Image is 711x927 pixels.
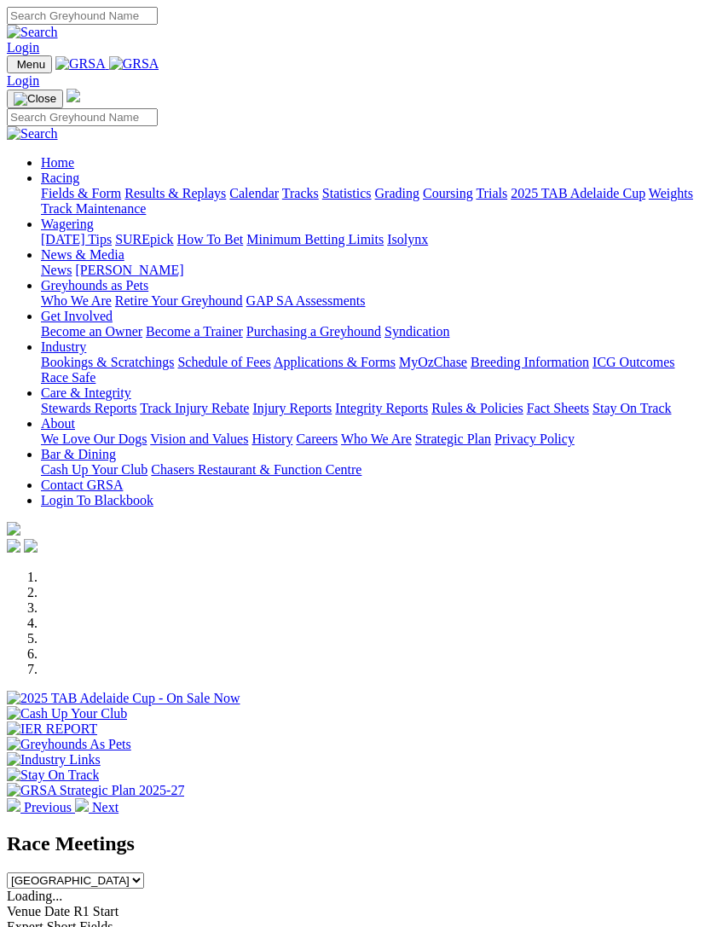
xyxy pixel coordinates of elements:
[7,752,101,768] img: Industry Links
[7,73,39,88] a: Login
[431,401,523,415] a: Rules & Policies
[384,324,449,339] a: Syndication
[246,293,366,308] a: GAP SA Assessments
[423,186,473,200] a: Coursing
[151,462,361,477] a: Chasers Restaurant & Function Centre
[41,385,131,400] a: Care & Integrity
[41,309,113,323] a: Get Involved
[7,798,20,812] img: chevron-left-pager-white.svg
[75,263,183,277] a: [PERSON_NAME]
[41,263,704,278] div: News & Media
[7,706,127,721] img: Cash Up Your Club
[476,186,507,200] a: Trials
[150,432,248,446] a: Vision and Values
[14,92,56,106] img: Close
[375,186,419,200] a: Grading
[7,800,75,814] a: Previous
[41,432,147,446] a: We Love Our Dogs
[387,232,428,246] a: Isolynx
[7,783,184,798] img: GRSA Strategic Plan 2025-27
[251,432,292,446] a: History
[24,800,72,814] span: Previous
[7,126,58,142] img: Search
[7,522,20,536] img: logo-grsa-white.png
[41,278,148,293] a: Greyhounds as Pets
[41,232,112,246] a: [DATE] Tips
[7,7,158,25] input: Search
[41,293,112,308] a: Who We Are
[41,293,704,309] div: Greyhounds as Pets
[7,721,97,737] img: IER REPORT
[41,493,153,507] a: Login To Blackbook
[41,478,123,492] a: Contact GRSA
[246,232,384,246] a: Minimum Betting Limits
[282,186,319,200] a: Tracks
[471,355,589,369] a: Breeding Information
[7,539,20,553] img: facebook.svg
[7,691,240,706] img: 2025 TAB Adelaide Cup - On Sale Now
[341,432,412,446] a: Who We Are
[527,401,589,415] a: Fact Sheets
[41,217,94,231] a: Wagering
[41,401,704,416] div: Care & Integrity
[140,401,249,415] a: Track Injury Rebate
[41,247,124,262] a: News & Media
[41,171,79,185] a: Racing
[92,800,118,814] span: Next
[124,186,226,200] a: Results & Replays
[592,355,674,369] a: ICG Outcomes
[41,447,116,461] a: Bar & Dining
[296,432,338,446] a: Careers
[41,416,75,431] a: About
[7,108,158,126] input: Search
[41,232,704,247] div: Wagering
[41,462,147,477] a: Cash Up Your Club
[335,401,428,415] a: Integrity Reports
[146,324,243,339] a: Become a Trainer
[415,432,491,446] a: Strategic Plan
[115,293,243,308] a: Retire Your Greyhound
[41,263,72,277] a: News
[41,355,704,385] div: Industry
[41,324,142,339] a: Become an Owner
[7,832,704,855] h2: Race Meetings
[592,401,671,415] a: Stay On Track
[7,25,58,40] img: Search
[55,56,106,72] img: GRSA
[7,768,99,783] img: Stay On Track
[41,355,174,369] a: Bookings & Scratchings
[41,462,704,478] div: Bar & Dining
[41,201,146,216] a: Track Maintenance
[7,55,52,73] button: Toggle navigation
[41,186,704,217] div: Racing
[24,539,38,553] img: twitter.svg
[44,904,70,918] span: Date
[7,90,63,108] button: Toggle navigation
[177,232,244,246] a: How To Bet
[41,370,95,385] a: Race Safe
[75,798,89,812] img: chevron-right-pager-white.svg
[322,186,372,200] a: Statistics
[7,904,41,918] span: Venue
[274,355,396,369] a: Applications & Forms
[399,355,467,369] a: MyOzChase
[115,232,173,246] a: SUREpick
[66,89,80,102] img: logo-grsa-white.png
[109,56,159,72] img: GRSA
[7,40,39,55] a: Login
[41,339,86,354] a: Industry
[41,432,704,447] div: About
[73,904,118,918] span: R1 Start
[494,432,575,446] a: Privacy Policy
[41,324,704,339] div: Get Involved
[75,800,118,814] a: Next
[7,737,131,752] img: Greyhounds As Pets
[649,186,693,200] a: Weights
[177,355,270,369] a: Schedule of Fees
[229,186,279,200] a: Calendar
[7,889,62,903] span: Loading...
[41,186,121,200] a: Fields & Form
[252,401,332,415] a: Injury Reports
[17,58,45,71] span: Menu
[41,155,74,170] a: Home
